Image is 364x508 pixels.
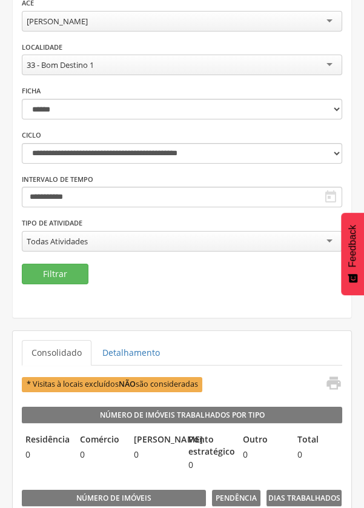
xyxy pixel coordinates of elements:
[323,190,338,204] i: 
[119,379,136,389] b: NÃO
[294,433,342,447] legend: Total
[22,264,88,284] button: Filtrar
[22,449,70,461] span: 0
[130,433,179,447] legend: [PERSON_NAME]
[27,16,88,27] div: [PERSON_NAME]
[185,459,233,471] span: 0
[22,175,93,184] label: Intervalo de Tempo
[22,490,206,507] legend: Número de imóveis
[22,42,62,52] label: Localidade
[22,407,342,424] legend: Número de Imóveis Trabalhados por Tipo
[76,433,125,447] legend: Comércio
[325,375,342,392] i: 
[22,86,41,96] label: Ficha
[27,59,94,70] div: 33 - Bom Destino 1
[22,130,41,140] label: Ciclo
[22,433,70,447] legend: Residência
[130,449,179,461] span: 0
[22,218,82,228] label: Tipo de Atividade
[212,490,260,507] legend: Pendência
[266,490,342,507] legend: Dias Trabalhados
[22,340,91,366] a: Consolidado
[294,449,342,461] span: 0
[239,449,288,461] span: 0
[317,375,342,395] a: 
[27,236,88,247] div: Todas Atividades
[76,449,125,461] span: 0
[93,340,170,366] a: Detalhamento
[185,433,233,458] legend: Ponto estratégico
[22,377,202,392] span: * Visitas à locais excluídos são consideradas
[347,225,358,267] span: Feedback
[341,213,364,295] button: Feedback - Mostrar pesquisa
[239,433,288,447] legend: Outro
